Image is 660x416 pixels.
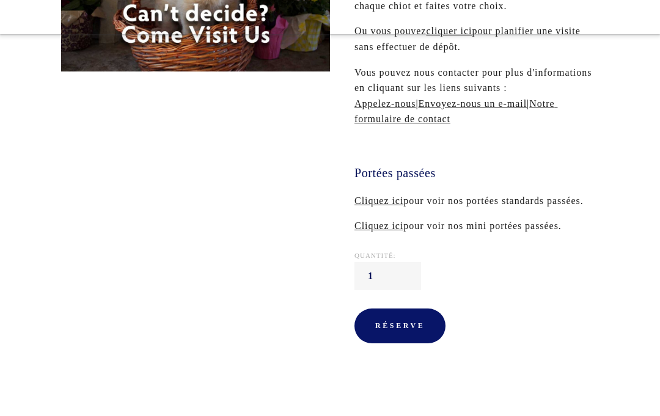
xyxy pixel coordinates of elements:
[354,308,446,343] div: Réserve
[419,98,527,109] a: Envoyez-nous un e-mail
[354,67,595,93] font: Vous pouvez nous contacter pour plus d'informations en cliquant sur les liens suivants :
[354,262,421,290] input: Quantité
[354,221,403,231] a: Cliquez ici
[375,321,425,330] font: Réserve
[354,195,403,206] a: Cliquez ici
[403,221,561,231] font: pour voir nos mini portées passées.
[416,98,418,109] font: |
[403,195,583,206] font: pour voir nos portées standards passées.
[354,98,416,109] a: Appelez-nous
[354,252,396,259] font: Quantité:
[354,166,436,180] font: Portées passées
[527,98,529,109] font: |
